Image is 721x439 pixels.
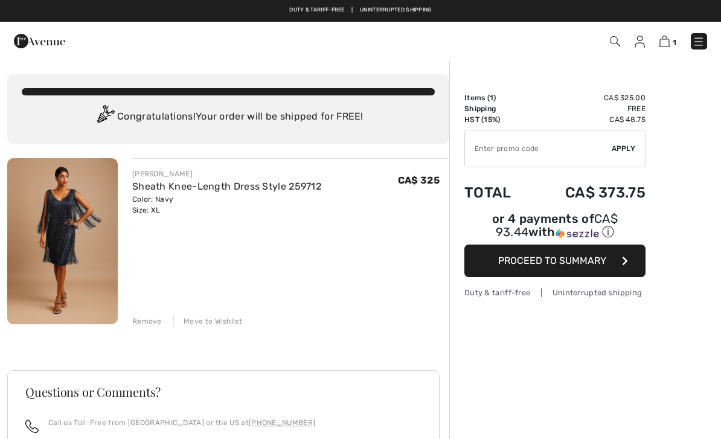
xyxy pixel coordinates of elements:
td: Free [531,103,646,114]
button: Proceed to Summary [464,245,646,277]
img: Congratulation2.svg [93,105,117,129]
td: CA$ 48.75 [531,114,646,125]
span: Proceed to Summary [498,255,606,266]
img: Sezzle [556,228,599,239]
div: Move to Wishlist [173,316,242,327]
td: Total [464,172,531,213]
img: My Info [635,36,645,48]
img: call [25,420,39,433]
span: CA$ 325 [398,175,440,186]
a: [PHONE_NUMBER] [249,418,315,427]
td: HST (15%) [464,114,531,125]
img: Shopping Bag [659,36,670,47]
td: Shipping [464,103,531,114]
input: Promo code [465,130,612,167]
div: Color: Navy Size: XL [132,194,321,216]
img: Menu [693,36,705,48]
p: Call us Toll-Free from [GEOGRAPHIC_DATA] or the US at [48,417,315,428]
a: Sheath Knee-Length Dress Style 259712 [132,181,321,192]
span: 1 [673,38,676,47]
img: 1ère Avenue [14,29,65,53]
a: 1ère Avenue [14,34,65,46]
div: Remove [132,316,162,327]
a: 1 [659,34,676,48]
td: CA$ 325.00 [531,92,646,103]
img: Search [610,36,620,46]
td: Items ( ) [464,92,531,103]
span: 1 [490,94,493,102]
div: or 4 payments ofCA$ 93.44withSezzle Click to learn more about Sezzle [464,213,646,245]
div: Congratulations! Your order will be shipped for FREE! [22,105,435,129]
div: Duty & tariff-free | Uninterrupted shipping [464,287,646,298]
img: Sheath Knee-Length Dress Style 259712 [7,158,118,324]
div: or 4 payments of with [464,213,646,240]
div: [PERSON_NAME] [132,168,321,179]
h3: Questions or Comments? [25,386,421,398]
span: Apply [612,143,636,154]
td: CA$ 373.75 [531,172,646,213]
span: CA$ 93.44 [496,211,618,239]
